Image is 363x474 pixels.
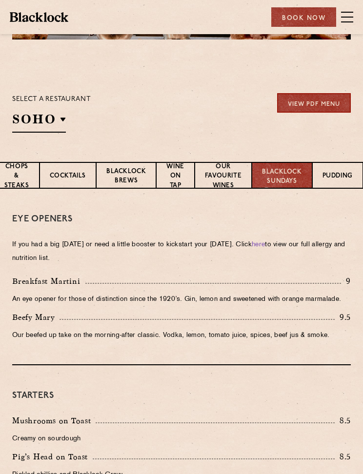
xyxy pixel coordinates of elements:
p: Mushrooms on Toast [12,416,96,425]
p: An eye opener for those of distinction since the 1920’s. Gin, lemon and sweetened with orange mar... [12,293,351,306]
p: Cocktails [50,171,86,182]
p: Creamy on sourdough [12,432,351,446]
h3: Starters [12,390,351,402]
div: Book Now [271,7,336,27]
p: Select a restaurant [12,93,91,106]
p: 8.5 [335,451,351,463]
a: View PDF Menu [277,93,351,113]
p: If you had a big [DATE] or need a little booster to kickstart your [DATE]. Click to view our full... [12,238,351,265]
a: here [252,241,265,248]
p: 9.5 [335,311,351,324]
p: Pudding [323,171,353,182]
img: BL_Textured_Logo-footer-cropped.svg [10,12,68,22]
h3: Eye openers [12,213,351,226]
p: Beefy Mary [12,313,60,322]
p: Pig’s Head on Toast [12,453,93,461]
p: Our beefed up take on the morning-after classic. Vodka, lemon, tomato juice, spices, beef jus & s... [12,329,351,342]
p: Our favourite wines [205,162,242,192]
p: 9 [341,275,351,288]
p: Wine on Tap [166,162,184,192]
p: Blacklock Brews [106,167,146,187]
h2: SOHO [12,111,66,133]
p: Breakfast Martini [12,277,85,286]
p: Blacklock Sundays [262,167,302,186]
p: Chops & Steaks [4,162,29,192]
p: 8.5 [335,415,351,427]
